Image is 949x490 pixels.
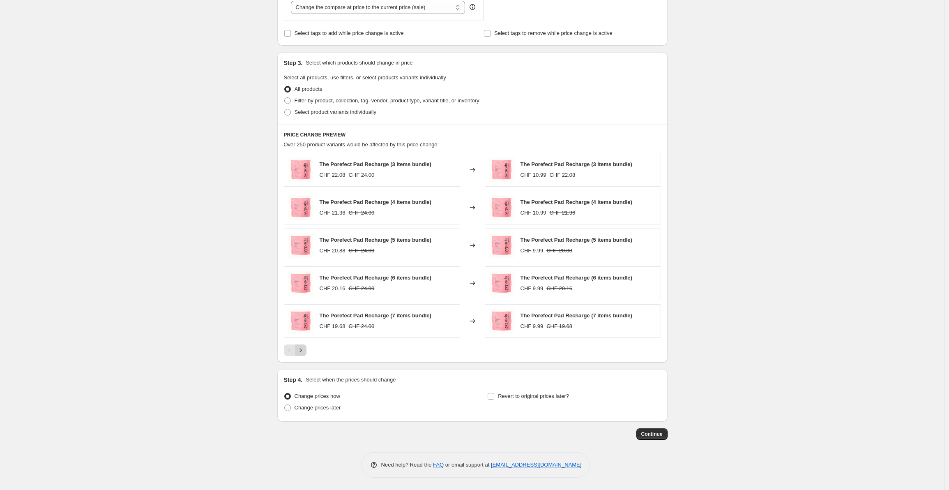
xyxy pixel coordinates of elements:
[295,97,479,104] span: Filter by product, collection, tag, vendor, product type, variant title, or inventory
[320,171,346,179] div: CHF 22.08
[489,233,514,258] img: PDP_EN_TThePorefectPad_Refill_Main_626e6dc2-1cb4-4847-95a4-654820bd3c06_80x.jpg
[521,237,632,243] span: The Porefect Pad Recharge (5 items bundle)
[320,247,346,255] div: CHF 20.88
[284,132,661,138] h6: PRICE CHANGE PREVIEW
[295,404,341,411] span: Change prices later
[521,312,632,319] span: The Porefect Pad Recharge (7 items bundle)
[546,322,572,331] strike: CHF 19.68
[489,157,514,182] img: PDP_EN_TThePorefectPad_Refill_Main_626e6dc2-1cb4-4847-95a4-654820bd3c06_80x.jpg
[381,462,433,468] span: Need help? Read the
[491,462,581,468] a: [EMAIL_ADDRESS][DOMAIN_NAME]
[521,275,632,281] span: The Porefect Pad Recharge (6 items bundle)
[636,428,668,440] button: Continue
[306,376,396,384] p: Select when the prices should change
[284,74,446,81] span: Select all products, use filters, or select products variants individually
[348,209,374,217] strike: CHF 24.00
[320,209,346,217] div: CHF 21.36
[284,59,303,67] h2: Step 3.
[320,237,431,243] span: The Porefect Pad Recharge (5 items bundle)
[320,312,431,319] span: The Porefect Pad Recharge (7 items bundle)
[521,161,632,167] span: The Porefect Pad Recharge (3 items bundle)
[433,462,444,468] a: FAQ
[288,157,313,182] img: PDP_EN_TThePorefectPad_Refill_Main_626e6dc2-1cb4-4847-95a4-654820bd3c06_80x.jpg
[489,309,514,333] img: PDP_EN_TThePorefectPad_Refill_Main_626e6dc2-1cb4-4847-95a4-654820bd3c06_80x.jpg
[348,322,374,331] strike: CHF 24.00
[489,271,514,296] img: PDP_EN_TThePorefectPad_Refill_Main_626e6dc2-1cb4-4847-95a4-654820bd3c06_80x.jpg
[320,284,346,293] div: CHF 20.16
[284,376,303,384] h2: Step 4.
[521,322,544,331] div: CHF 9.99
[348,171,374,179] strike: CHF 24.00
[546,247,572,255] strike: CHF 20.88
[284,344,306,356] nav: Pagination
[444,462,491,468] span: or email support at
[468,3,477,11] div: help
[521,247,544,255] div: CHF 9.99
[494,30,613,36] span: Select tags to remove while price change is active
[306,59,412,67] p: Select which products should change in price
[284,141,439,148] span: Over 250 product variants would be affected by this price change:
[549,209,575,217] strike: CHF 21.36
[521,209,546,217] div: CHF 10.99
[295,30,404,36] span: Select tags to add while price change is active
[288,195,313,220] img: PDP_EN_TThePorefectPad_Refill_Main_626e6dc2-1cb4-4847-95a4-654820bd3c06_80x.jpg
[348,247,374,255] strike: CHF 24.00
[320,275,431,281] span: The Porefect Pad Recharge (6 items bundle)
[320,199,431,205] span: The Porefect Pad Recharge (4 items bundle)
[295,393,340,399] span: Change prices now
[320,161,431,167] span: The Porefect Pad Recharge (3 items bundle)
[288,309,313,333] img: PDP_EN_TThePorefectPad_Refill_Main_626e6dc2-1cb4-4847-95a4-654820bd3c06_80x.jpg
[288,233,313,258] img: PDP_EN_TThePorefectPad_Refill_Main_626e6dc2-1cb4-4847-95a4-654820bd3c06_80x.jpg
[288,271,313,296] img: PDP_EN_TThePorefectPad_Refill_Main_626e6dc2-1cb4-4847-95a4-654820bd3c06_80x.jpg
[489,195,514,220] img: PDP_EN_TThePorefectPad_Refill_Main_626e6dc2-1cb4-4847-95a4-654820bd3c06_80x.jpg
[521,284,544,293] div: CHF 9.99
[295,344,306,356] button: Next
[295,86,322,92] span: All products
[320,322,346,331] div: CHF 19.68
[348,284,374,293] strike: CHF 24.00
[498,393,569,399] span: Revert to original prices later?
[521,199,632,205] span: The Porefect Pad Recharge (4 items bundle)
[546,284,572,293] strike: CHF 20.16
[641,431,663,437] span: Continue
[521,171,546,179] div: CHF 10.99
[295,109,376,115] span: Select product variants individually
[549,171,575,179] strike: CHF 22.08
